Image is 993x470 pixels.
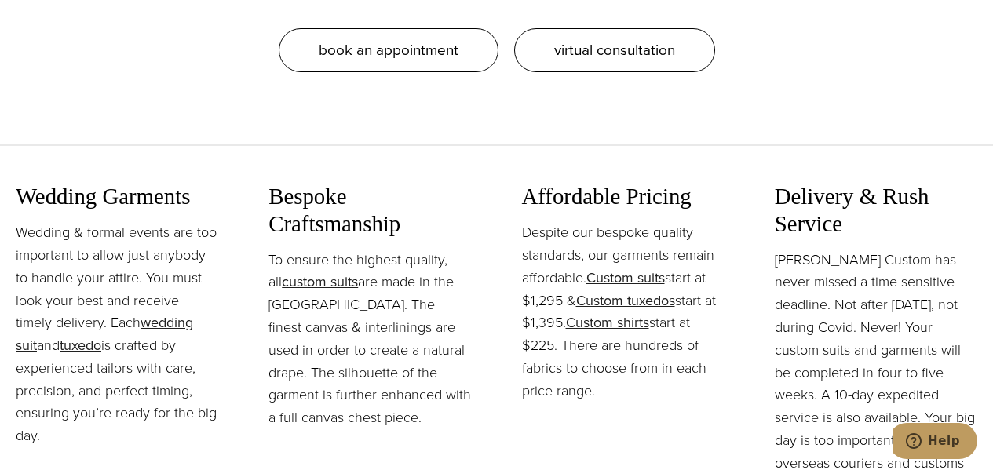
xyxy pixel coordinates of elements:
h3: Affordable Pricing [522,183,725,210]
h3: Wedding Garments [16,183,218,210]
h3: Delivery & Rush Service [775,183,977,237]
p: To ensure the highest quality, all are made in the [GEOGRAPHIC_DATA]. The finest canvas & interli... [268,249,471,429]
a: virtual consultation [514,28,715,72]
a: Custom suits [586,268,665,288]
iframe: Opens a widget where you can chat to one of our agents [893,423,977,462]
a: book an appointment [279,28,498,72]
p: Wedding & formal events are too important to allow just anybody to handle your attire. You must l... [16,221,218,447]
a: Custom shirts [566,312,649,333]
a: Custom tuxedos [576,290,675,311]
span: virtual consultation [554,38,675,61]
p: Despite our bespoke quality standards, our garments remain affordable. start at $1,295 & start at... [522,221,725,402]
span: book an appointment [319,38,458,61]
a: tuxedo [60,335,101,355]
h3: Bespoke Craftsmanship [268,183,471,237]
a: custom suits [282,271,358,292]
